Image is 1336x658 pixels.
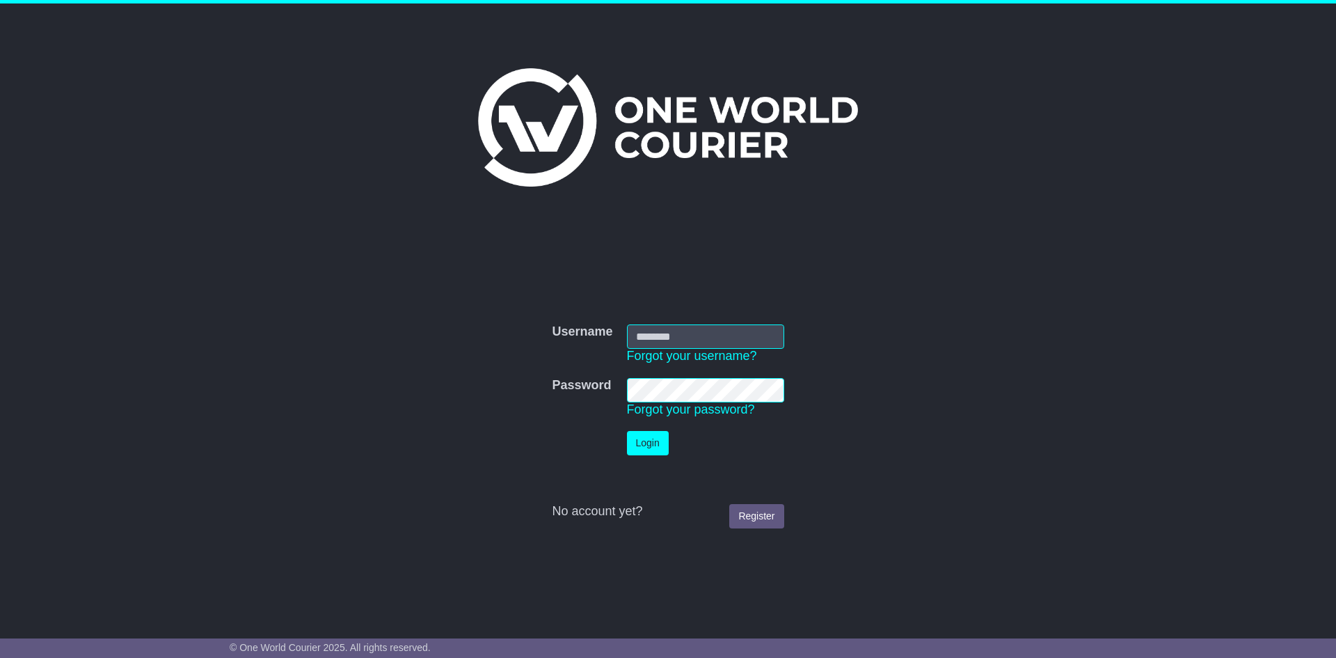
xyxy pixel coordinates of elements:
label: Username [552,324,612,340]
a: Register [729,504,784,528]
a: Forgot your password? [627,402,755,416]
a: Forgot your username? [627,349,757,363]
div: No account yet? [552,504,784,519]
span: © One World Courier 2025. All rights reserved. [230,642,431,653]
button: Login [627,431,669,455]
img: One World [478,68,858,187]
label: Password [552,378,611,393]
